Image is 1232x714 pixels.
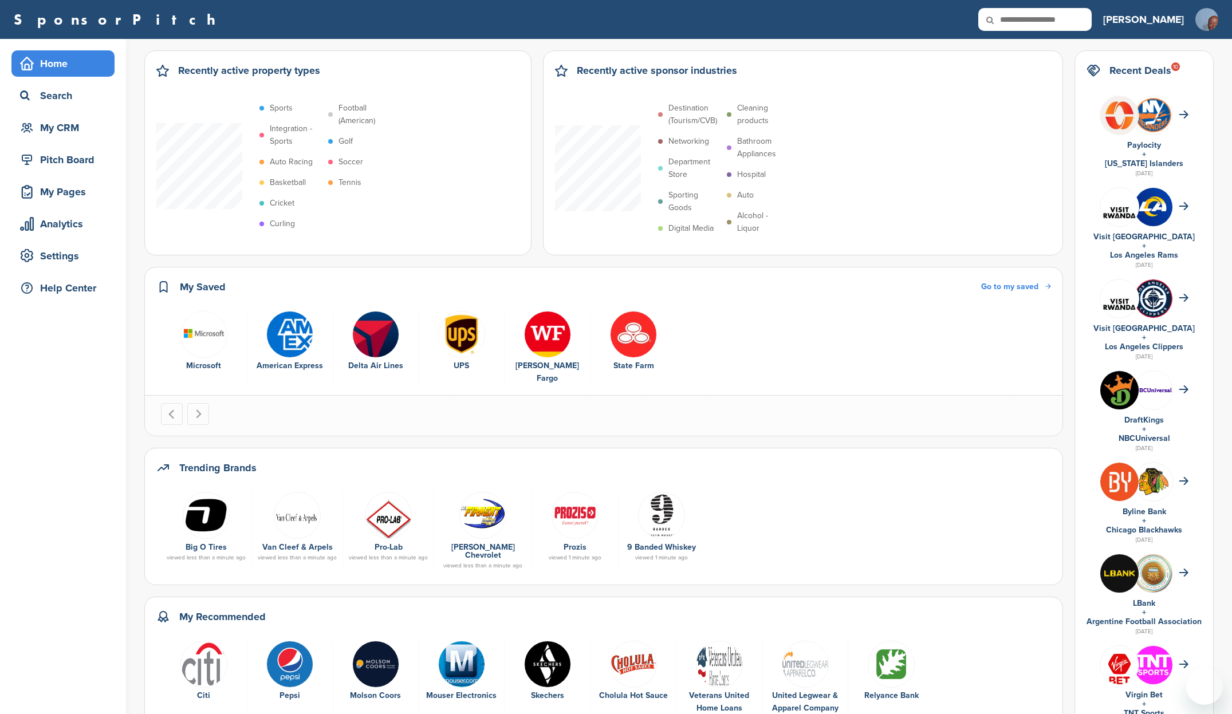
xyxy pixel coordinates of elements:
div: Pitch Board [17,149,115,170]
div: Analytics [17,214,115,234]
div: [DATE] [1087,535,1202,545]
a: Open uri20141112 50798 swv4yc [258,492,337,538]
img: Molson coors logo [352,641,399,688]
a: Home [11,50,115,77]
div: 1 of 6 [161,311,247,385]
p: Alcohol - Liquor [737,210,790,235]
iframe: Button to launch messaging window [1186,668,1223,705]
p: Hospital [737,168,766,181]
img: Prozis logo [552,492,599,539]
p: Curling [270,218,295,230]
a: Molson coors logo Molson Coors [338,641,412,703]
img: 8nczzt4r 400x400 [524,641,571,688]
a: Settings [11,243,115,269]
p: Digital Media [668,222,714,235]
a: Virgin Bet [1125,690,1163,700]
h2: My Saved [180,279,226,295]
a: 8nczzt4r 400x400 Skechers [510,641,584,703]
div: [PERSON_NAME] Fargo [510,360,584,385]
a: O1z2hvzv 400x400 Delta Air Lines [338,311,412,373]
a: Chicago Blackhawks [1106,525,1182,535]
div: viewed less than a minute ago [440,563,526,569]
h2: Recent Deals [1109,62,1171,78]
img: Open uri20141112 50798 vwetz6 [365,492,412,539]
a: Odp7hoyt 400x400 Relyance Bank [854,641,928,703]
a: [US_STATE] Islanders [1105,159,1183,168]
p: Integration - Sports [270,123,322,148]
a: + [1142,333,1146,342]
p: Soccer [338,156,363,168]
div: Help Center [17,278,115,298]
img: Qiv8dqs7 400x400 [1134,646,1172,684]
a: + [1142,241,1146,251]
a: Visit [GEOGRAPHIC_DATA] [1093,232,1195,242]
img: 1504520 1682001462037758 3593539396119968525 n [638,492,685,539]
img: Nbcuniversal 400x400 [1134,371,1172,409]
div: American Express [253,360,326,372]
p: Auto Racing [270,156,313,168]
button: Next slide [187,403,209,425]
div: My Pages [17,182,115,202]
div: 2 of 6 [247,311,333,385]
button: Go to last slide [161,403,183,425]
img: Open uri20141112 64162 w7ezf4?1415807816 [1134,467,1172,496]
a: Analytics [11,211,115,237]
div: Skechers [510,689,584,702]
img: Pepsi logo [266,641,313,688]
img: Ups logo [438,311,485,358]
h2: Trending Brands [179,460,257,476]
a: Open uri20141112 50798 vwetz6 [349,492,428,538]
a: Pepsi logo Pepsi [253,641,326,703]
h2: Recently active sponsor industries [577,62,737,78]
a: Kd1d3ai8 400x400 [167,492,246,538]
p: Sporting Goods [668,189,721,214]
a: 1504520 1682001462037758 3593539396119968525 n [624,492,699,538]
p: Auto [737,189,754,202]
a: + [1142,608,1146,617]
img: Mekkrcj8 400x400 [1134,554,1172,593]
div: Search [17,85,115,106]
a: Open uri20141112 50798 1qjno2i [440,492,526,538]
div: [DATE] [1087,443,1202,453]
div: [DATE] [1087,626,1202,637]
a: My CRM [11,115,115,141]
div: viewed 1 minute ago [538,555,612,561]
img: Vr [1100,285,1139,311]
div: [DATE] [1087,260,1202,270]
p: Sports [270,102,293,115]
a: Sgdi ena 400x400 State Farm [596,311,671,373]
img: Kd1d3ai8 400x400 [183,492,230,539]
div: viewed less than a minute ago [167,555,246,561]
div: Settings [17,246,115,266]
div: Mouser Electronics [424,689,498,702]
a: Go to my saved [981,281,1051,293]
a: Big O Tires [186,542,227,552]
a: Los Angeles Clippers [1105,342,1183,352]
a: + [1142,699,1146,709]
div: Cholula Hot Sauce [596,689,670,702]
a: Los Angeles Rams [1110,250,1178,260]
div: State Farm [596,360,671,372]
img: Open uri20141112 50798 1opp7tv [180,311,227,358]
a: Ups logo UPS [424,311,498,373]
div: Pepsi [253,689,326,702]
img: Open uri20141112 50798 13mv05i [610,641,657,688]
img: O1z2hvzv 400x400 [352,311,399,358]
a: + [1142,149,1146,159]
a: Argentine Football Association [1087,617,1202,626]
img: Images (26) [1100,646,1139,692]
img: Open uri20141112 50798 swv4yc [274,492,321,539]
a: Data Citi [167,641,241,703]
div: viewed 1 minute ago [624,555,699,561]
a: + [1142,516,1146,526]
a: LBank [1133,598,1155,608]
div: Delta Air Lines [338,360,412,372]
div: 10 [1171,62,1180,71]
img: No7msulo 400x400 [1134,188,1172,226]
img: I0zoso7r 400x400 [1100,463,1139,501]
a: 9 Banded Whiskey [627,542,696,552]
div: My CRM [17,117,115,138]
a: + [1142,424,1146,434]
a: Paylocity [1127,140,1161,150]
h2: Recently active property types [178,62,320,78]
